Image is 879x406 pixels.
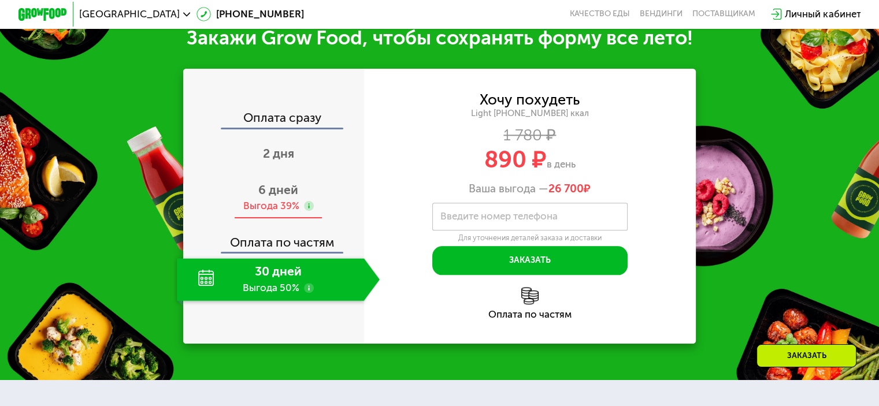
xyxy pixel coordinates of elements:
[364,182,696,195] div: Ваша выгода —
[640,9,683,19] a: Вендинги
[432,246,628,275] button: Заказать
[79,9,180,19] span: [GEOGRAPHIC_DATA]
[364,108,696,119] div: Light [PHONE_NUMBER] ккал
[196,7,304,21] a: [PHONE_NUMBER]
[548,182,591,195] span: ₽
[364,128,696,141] div: 1 780 ₽
[432,233,628,243] div: Для уточнения деталей заказа и доставки
[756,344,856,367] div: Заказать
[570,9,630,19] a: Качество еды
[484,146,547,173] span: 890 ₽
[480,93,580,106] div: Хочу похудеть
[184,224,364,252] div: Оплата по частям
[440,213,558,220] label: Введите номер телефона
[258,182,298,197] span: 6 дней
[548,182,584,195] span: 26 700
[243,199,299,213] div: Выгода 39%
[547,158,576,170] span: в день
[263,146,294,161] span: 2 дня
[184,111,364,127] div: Оплата сразу
[521,287,539,304] img: l6xcnZfty9opOoJh.png
[785,7,861,21] div: Личный кабинет
[364,310,696,319] div: Оплата по частям
[692,9,755,19] div: поставщикам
